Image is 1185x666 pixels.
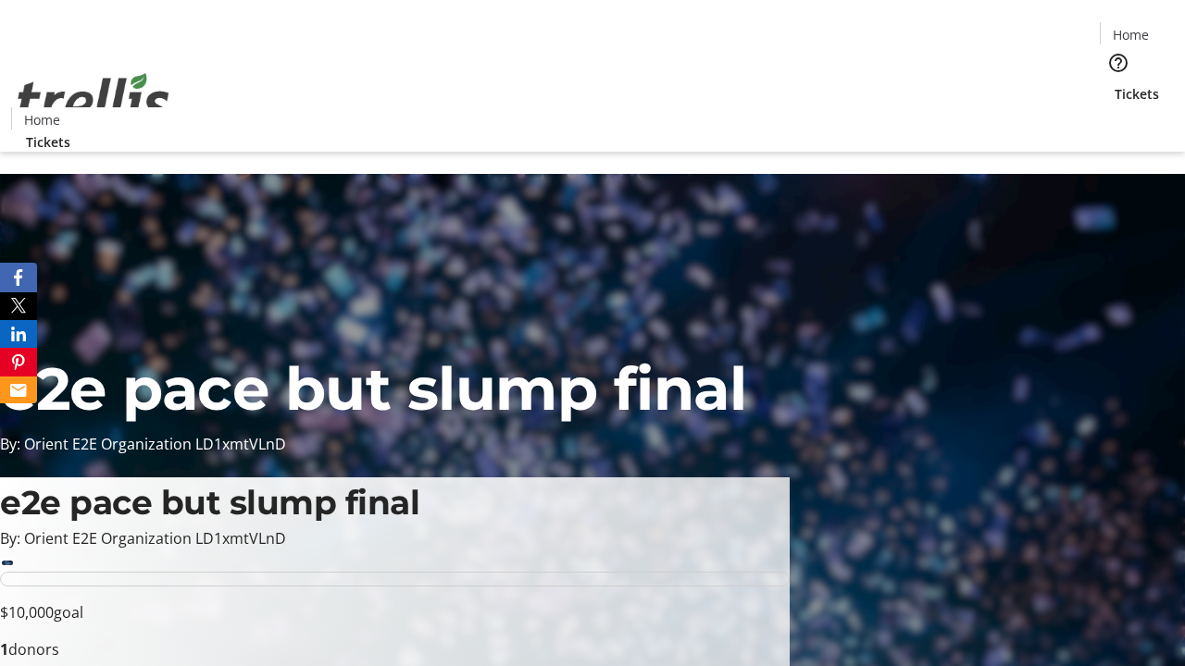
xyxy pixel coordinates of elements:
[1101,25,1160,44] a: Home
[1100,44,1137,81] button: Help
[11,132,85,152] a: Tickets
[12,110,71,129] a: Home
[24,110,60,129] span: Home
[1100,84,1174,104] a: Tickets
[11,53,176,145] img: Orient E2E Organization LD1xmtVLnD's Logo
[1115,84,1159,104] span: Tickets
[1100,104,1137,141] button: Cart
[1113,25,1149,44] span: Home
[26,132,70,152] span: Tickets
